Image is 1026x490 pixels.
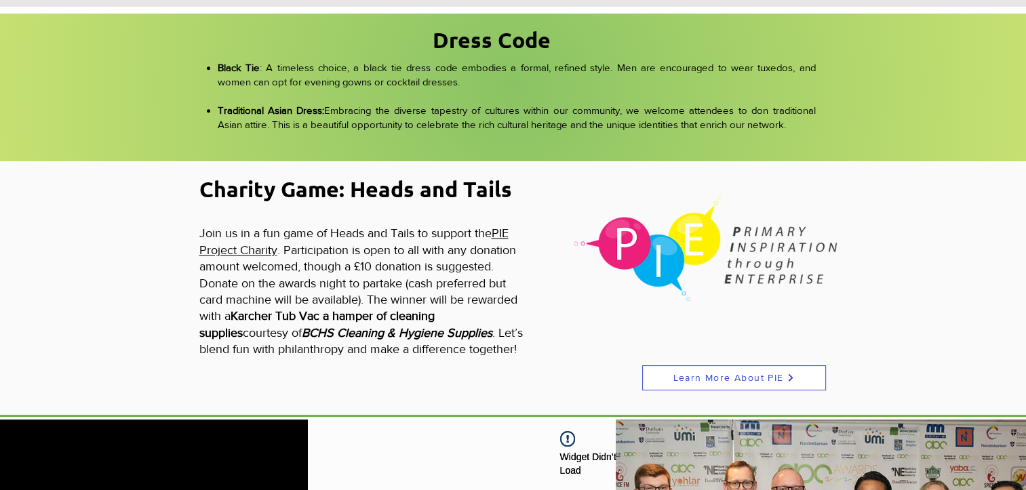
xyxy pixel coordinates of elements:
[642,365,826,390] a: Learn More About PIE
[549,450,622,477] div: Widget Didn’t Load
[218,103,816,131] p: Embracing the diverse tapestry of cultures within our community, we welcome attendees to don trad...
[302,326,492,340] span: BCHS Cleaning & Hygiene Supplies
[218,62,260,73] span: Black Tie
[218,104,325,116] span: Traditional Asian Dress:
[199,176,512,203] span: Charity Game: Heads and Tails
[199,226,509,256] a: PIE Project Charity
[199,226,523,356] span: Join us in a fun game of Heads and Tails to support the . Participation is open to all with any d...
[574,195,837,301] img: cropped-pie-logo-1.png
[433,25,558,56] h2: Dress Code
[673,372,784,383] span: Learn More About PIE
[218,60,816,103] p: : A timeless choice, a black tie dress code embodies a formal, refined style. Men are encouraged ...
[199,309,435,339] span: Karcher Tub Vac a hamper of cleaning supplies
